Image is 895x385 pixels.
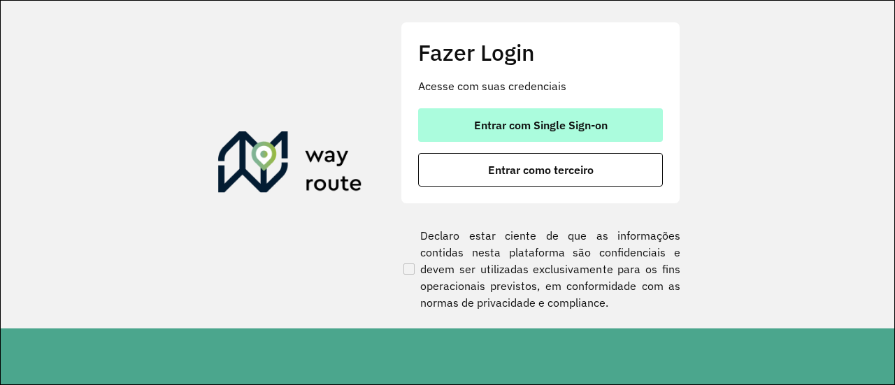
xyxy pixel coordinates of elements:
button: button [418,153,663,187]
label: Declaro estar ciente de que as informações contidas nesta plataforma são confidenciais e devem se... [401,227,680,311]
button: button [418,108,663,142]
img: Roteirizador AmbevTech [218,131,362,198]
span: Entrar com Single Sign-on [474,119,608,131]
h2: Fazer Login [418,39,663,66]
p: Acesse com suas credenciais [418,78,663,94]
span: Entrar como terceiro [488,164,594,175]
